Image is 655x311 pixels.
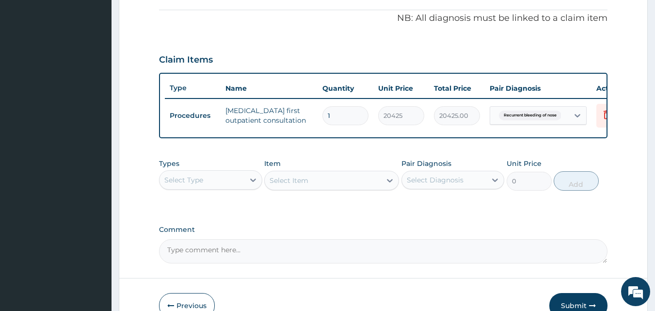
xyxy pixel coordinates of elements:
label: Types [159,160,179,168]
h3: Claim Items [159,55,213,65]
th: Type [165,79,221,97]
div: Select Diagnosis [407,175,463,185]
img: d_794563401_company_1708531726252_794563401 [18,49,39,73]
th: Name [221,79,318,98]
p: NB: All diagnosis must be linked to a claim item [159,12,608,25]
div: Chat with us now [50,54,163,67]
th: Actions [591,79,640,98]
td: [MEDICAL_DATA] first outpatient consultation [221,101,318,130]
span: Recurrent bleeding of nose [499,111,561,120]
th: Unit Price [373,79,429,98]
label: Item [264,159,281,168]
div: Minimize live chat window [159,5,182,28]
span: We're online! [56,94,134,192]
th: Pair Diagnosis [485,79,591,98]
label: Pair Diagnosis [401,159,451,168]
label: Comment [159,226,608,234]
th: Quantity [318,79,373,98]
label: Unit Price [507,159,542,168]
td: Procedures [165,107,221,125]
textarea: Type your message and hit 'Enter' [5,208,185,242]
button: Add [554,171,599,191]
th: Total Price [429,79,485,98]
div: Select Type [164,175,203,185]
